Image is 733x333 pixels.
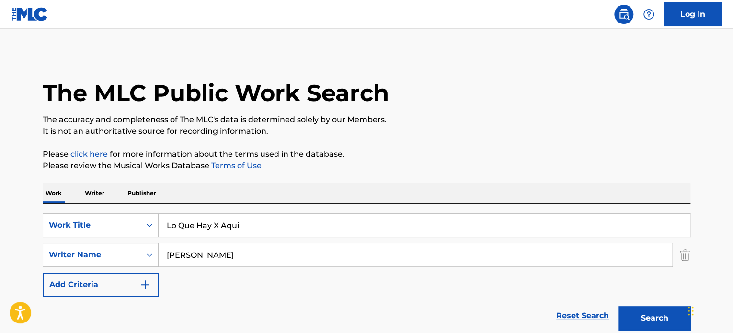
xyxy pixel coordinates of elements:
[639,5,658,24] div: Help
[49,249,135,261] div: Writer Name
[139,279,151,290] img: 9d2ae6d4665cec9f34b9.svg
[209,161,262,170] a: Terms of Use
[49,219,135,231] div: Work Title
[43,126,690,137] p: It is not an authoritative source for recording information.
[685,287,733,333] iframe: Chat Widget
[11,7,48,21] img: MLC Logo
[43,79,389,107] h1: The MLC Public Work Search
[643,9,654,20] img: help
[614,5,633,24] a: Public Search
[70,149,108,159] a: click here
[43,149,690,160] p: Please for more information about the terms used in the database.
[618,306,690,330] button: Search
[551,305,614,326] a: Reset Search
[43,114,690,126] p: The accuracy and completeness of The MLC's data is determined solely by our Members.
[43,273,159,297] button: Add Criteria
[680,243,690,267] img: Delete Criterion
[43,160,690,172] p: Please review the Musical Works Database
[664,2,722,26] a: Log In
[43,183,65,203] p: Work
[618,9,630,20] img: search
[82,183,107,203] p: Writer
[125,183,159,203] p: Publisher
[688,297,694,325] div: Drag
